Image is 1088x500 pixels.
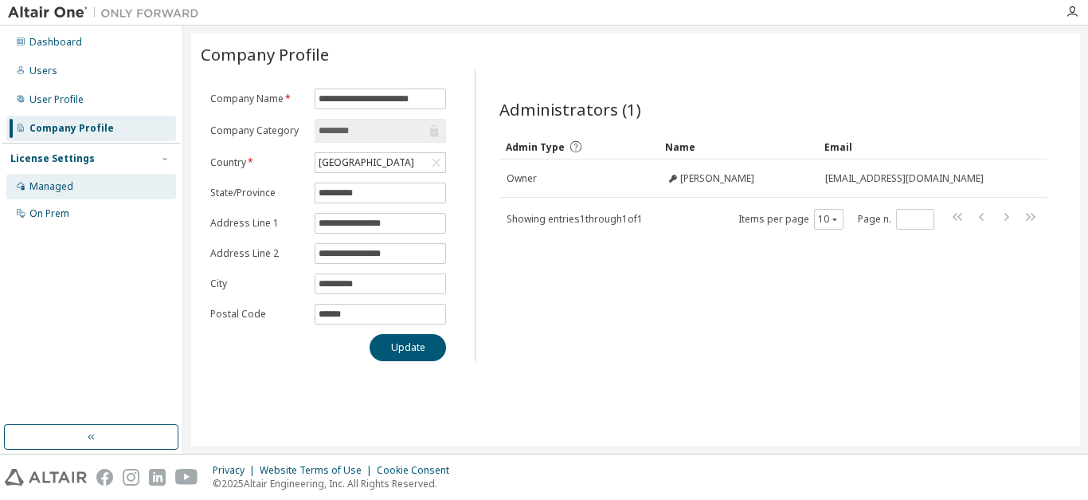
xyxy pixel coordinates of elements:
img: instagram.svg [123,469,139,486]
span: Administrators (1) [499,98,641,120]
label: State/Province [210,187,305,199]
span: Items per page [738,209,843,230]
img: Altair One [8,5,207,21]
div: On Prem [29,207,69,220]
button: Update [370,334,446,361]
div: License Settings [10,152,95,165]
div: Company Profile [29,122,114,135]
div: Privacy [213,464,260,477]
div: Cookie Consent [377,464,459,477]
label: City [210,278,305,290]
label: Country [210,156,305,169]
label: Company Name [210,93,305,105]
span: Showing entries 1 through 1 of 1 [507,212,643,226]
div: [GEOGRAPHIC_DATA] [316,154,417,171]
img: altair_logo.svg [5,469,87,486]
div: Name [665,134,812,159]
span: [PERSON_NAME] [680,172,754,185]
div: [GEOGRAPHIC_DATA] [315,153,446,172]
img: linkedin.svg [149,469,166,486]
div: Managed [29,180,73,193]
div: Website Terms of Use [260,464,377,477]
label: Company Category [210,124,305,137]
span: Page n. [858,209,934,230]
span: [EMAIL_ADDRESS][DOMAIN_NAME] [825,172,984,185]
span: Admin Type [506,140,565,154]
label: Address Line 2 [210,247,305,260]
label: Postal Code [210,308,305,321]
p: © 2025 Altair Engineering, Inc. All Rights Reserved. [213,477,459,490]
img: facebook.svg [96,469,113,486]
button: 10 [818,213,839,226]
div: User Profile [29,93,84,106]
div: Users [29,65,57,77]
label: Address Line 1 [210,217,305,230]
span: Company Profile [201,43,329,65]
div: Dashboard [29,36,82,49]
span: Owner [507,172,537,185]
img: youtube.svg [175,469,198,486]
div: Email [824,134,1002,159]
